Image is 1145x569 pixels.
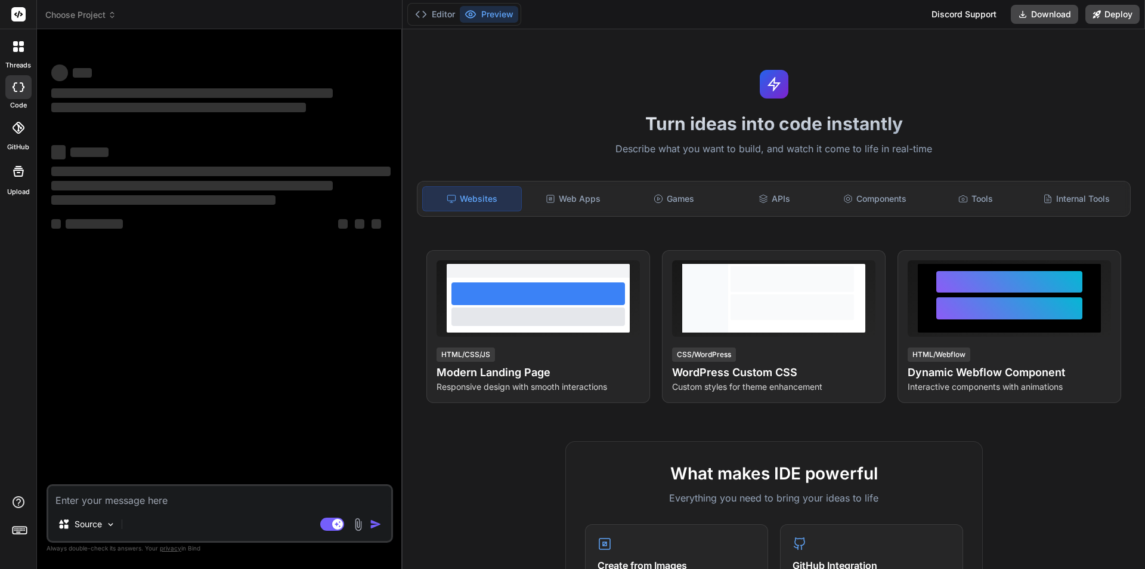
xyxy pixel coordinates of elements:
[51,64,68,81] span: ‌
[908,364,1111,381] h4: Dynamic Webflow Component
[585,461,963,486] h2: What makes IDE powerful
[422,186,522,211] div: Websites
[10,100,27,110] label: code
[338,219,348,229] span: ‌
[45,9,116,21] span: Choose Project
[924,5,1004,24] div: Discord Support
[47,543,393,554] p: Always double-check its answers. Your in Bind
[51,103,306,112] span: ‌
[351,518,365,531] img: attachment
[51,88,333,98] span: ‌
[66,219,123,229] span: ‌
[908,381,1111,393] p: Interactive components with animations
[410,113,1138,134] h1: Turn ideas into code instantly
[51,195,276,205] span: ‌
[585,491,963,505] p: Everything you need to bring your ideas to life
[927,186,1025,211] div: Tools
[70,147,109,157] span: ‌
[437,381,640,393] p: Responsive design with smooth interactions
[51,219,61,229] span: ‌
[672,381,875,393] p: Custom styles for theme enhancement
[524,186,623,211] div: Web Apps
[51,167,391,176] span: ‌
[372,219,381,229] span: ‌
[1011,5,1078,24] button: Download
[410,6,460,23] button: Editor
[410,142,1138,157] p: Describe what you want to build, and watch it come to life in real-time
[5,60,31,70] label: threads
[51,145,66,159] span: ‌
[355,219,364,229] span: ‌
[460,6,518,23] button: Preview
[73,68,92,78] span: ‌
[1085,5,1140,24] button: Deploy
[826,186,924,211] div: Components
[672,347,736,362] div: CSS/WordPress
[1027,186,1125,211] div: Internal Tools
[106,519,116,530] img: Pick Models
[51,181,333,190] span: ‌
[672,364,875,381] h4: WordPress Custom CSS
[625,186,723,211] div: Games
[725,186,824,211] div: APIs
[7,142,29,152] label: GitHub
[75,518,102,530] p: Source
[7,187,30,197] label: Upload
[437,364,640,381] h4: Modern Landing Page
[437,347,495,362] div: HTML/CSS/JS
[160,545,181,552] span: privacy
[908,347,970,362] div: HTML/Webflow
[370,518,382,530] img: icon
